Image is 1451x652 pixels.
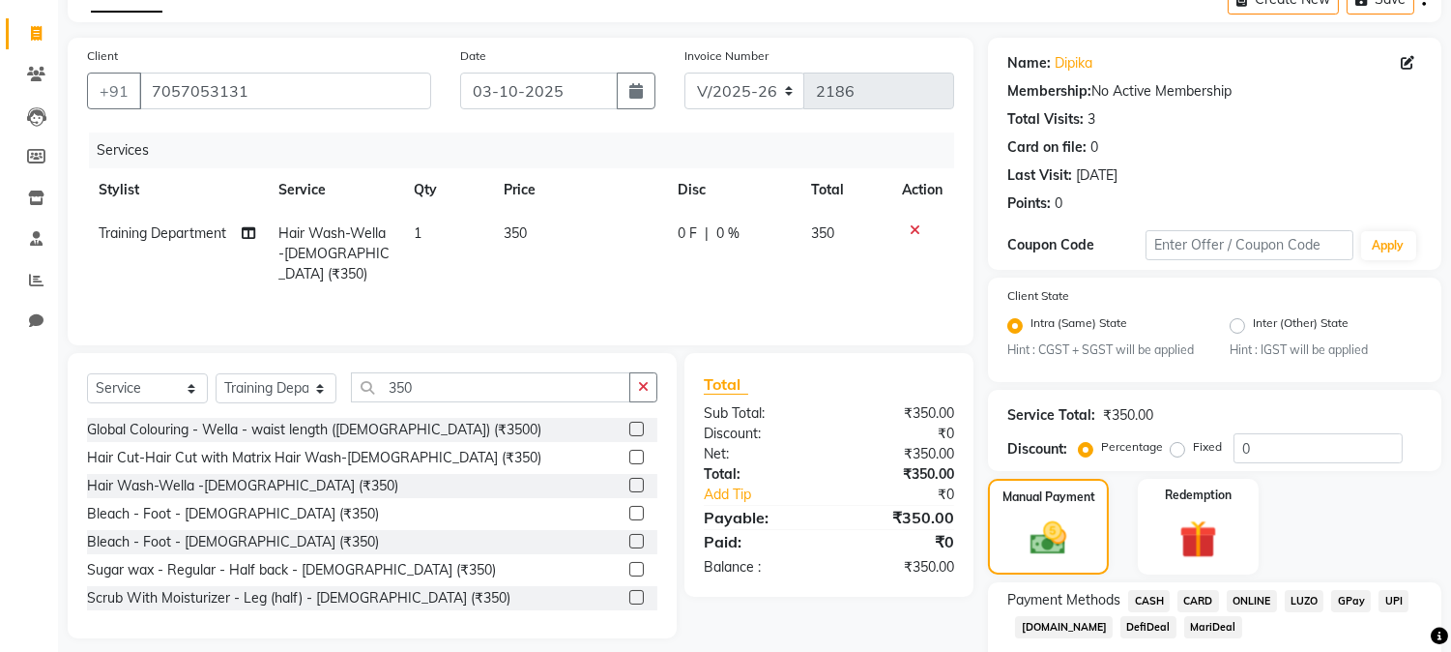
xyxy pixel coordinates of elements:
div: ₹0 [829,424,970,444]
div: ₹350.00 [829,403,970,424]
div: Bleach - Foot - [DEMOGRAPHIC_DATA] (₹350) [87,504,379,524]
span: Hair Wash-Wella -[DEMOGRAPHIC_DATA] (₹350) [278,224,390,282]
button: Apply [1361,231,1416,260]
div: ₹350.00 [1103,405,1153,426]
small: Hint : IGST will be applied [1230,341,1422,359]
button: +91 [87,73,141,109]
div: Global Colouring - Wella - waist length ([DEMOGRAPHIC_DATA]) (₹3500) [87,420,541,440]
div: ₹0 [829,530,970,553]
div: Service Total: [1007,405,1095,426]
label: Invoice Number [684,47,769,65]
label: Manual Payment [1002,489,1095,506]
div: Scrub With Moisturizer - Leg (half) - [DEMOGRAPHIC_DATA] (₹350) [87,588,510,608]
img: _cash.svg [1019,518,1077,559]
span: 350 [811,224,834,242]
div: 0 [1090,137,1098,158]
div: Membership: [1007,81,1091,102]
div: Points: [1007,193,1051,214]
label: Fixed [1193,438,1222,456]
div: Services [89,133,969,168]
div: 0 [1055,193,1062,214]
span: Total [704,374,748,395]
div: Sugar wax - Regular - Half back - [DEMOGRAPHIC_DATA] (₹350) [87,560,496,580]
input: Search by Name/Mobile/Email/Code [139,73,431,109]
a: Add Tip [689,485,853,505]
th: Total [799,168,890,212]
div: Total Visits: [1007,109,1084,130]
div: Name: [1007,53,1051,74]
img: _gift.svg [1168,516,1229,563]
label: Intra (Same) State [1030,314,1127,338]
input: Search or Scan [351,372,630,402]
span: [DOMAIN_NAME] [1015,616,1113,638]
div: ₹350.00 [829,506,970,529]
div: ₹350.00 [829,557,970,578]
span: UPI [1378,590,1408,612]
label: Percentage [1101,438,1163,456]
label: Client State [1007,287,1069,305]
th: Service [267,168,401,212]
th: Price [492,168,666,212]
div: [DATE] [1076,165,1117,186]
div: Hair Wash-Wella -[DEMOGRAPHIC_DATA] (₹350) [87,476,398,496]
label: Redemption [1165,487,1232,504]
div: Bleach - Foot - [DEMOGRAPHIC_DATA] (₹350) [87,532,379,552]
span: DefiDeal [1120,616,1176,638]
div: Paid: [689,530,829,553]
span: 350 [504,224,527,242]
span: MariDeal [1184,616,1242,638]
div: Total: [689,464,829,485]
div: ₹350.00 [829,464,970,485]
span: GPay [1331,590,1371,612]
span: 0 % [716,223,740,244]
span: ONLINE [1227,590,1277,612]
div: ₹0 [853,485,970,505]
span: LUZO [1285,590,1324,612]
div: Net: [689,444,829,464]
a: Dipika [1055,53,1092,74]
label: Date [460,47,486,65]
th: Stylist [87,168,267,212]
div: Coupon Code [1007,235,1146,255]
label: Client [87,47,118,65]
div: Sub Total: [689,403,829,424]
div: 3 [1088,109,1095,130]
th: Disc [666,168,799,212]
div: Discount: [1007,439,1067,459]
span: CARD [1177,590,1219,612]
th: Action [890,168,954,212]
span: | [705,223,709,244]
div: No Active Membership [1007,81,1422,102]
div: Hair Cut-Hair Cut with Matrix Hair Wash-[DEMOGRAPHIC_DATA] (₹350) [87,448,541,468]
div: Discount: [689,424,829,444]
div: Balance : [689,557,829,578]
span: Training Department [99,224,226,242]
span: 0 F [678,223,697,244]
span: CASH [1128,590,1170,612]
small: Hint : CGST + SGST will be applied [1007,341,1200,359]
span: Payment Methods [1007,590,1120,610]
span: 1 [414,224,421,242]
label: Inter (Other) State [1253,314,1349,338]
th: Qty [402,168,492,212]
div: Card on file: [1007,137,1087,158]
input: Enter Offer / Coupon Code [1146,230,1352,260]
div: ₹350.00 [829,444,970,464]
div: Last Visit: [1007,165,1072,186]
div: Payable: [689,506,829,529]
